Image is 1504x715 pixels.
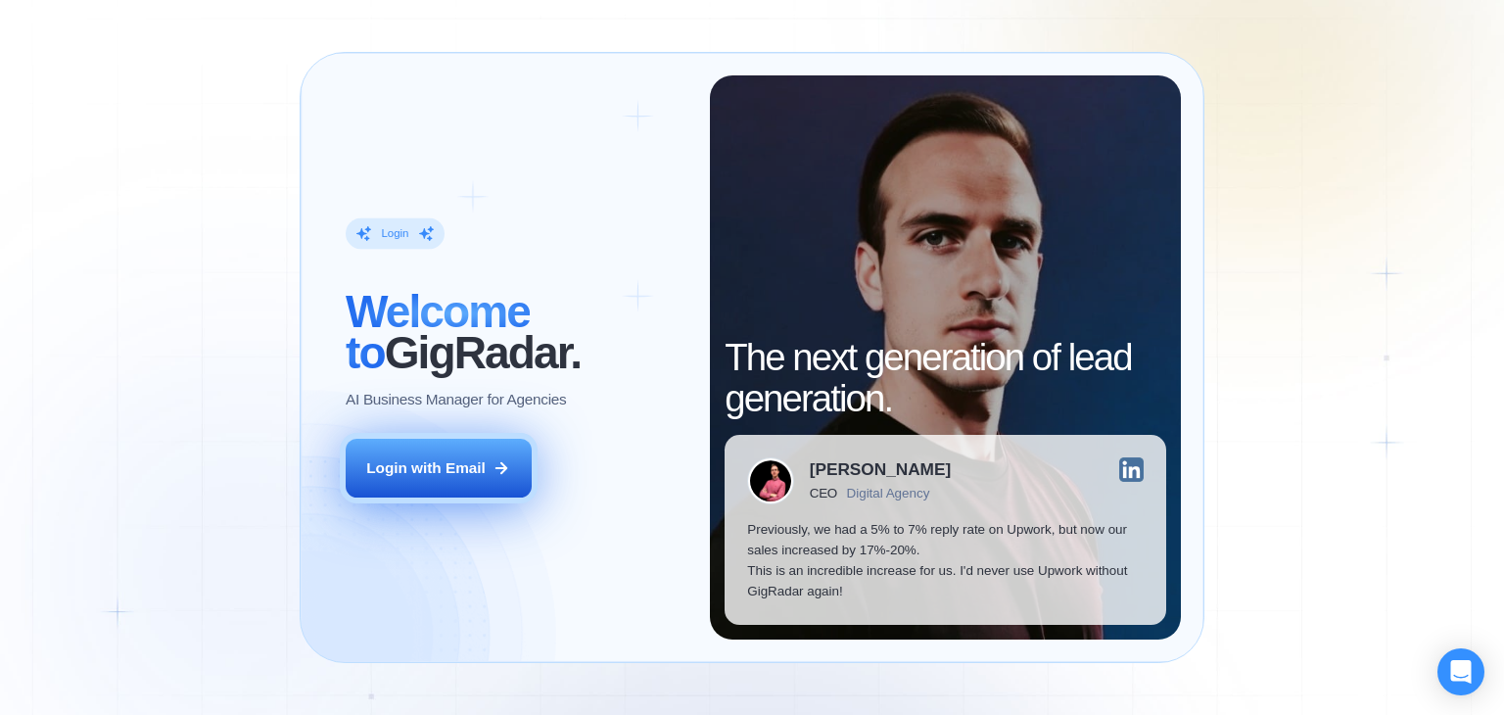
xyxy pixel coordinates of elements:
div: CEO [810,486,837,500]
div: Login with Email [366,457,486,478]
button: Login with Email [346,439,532,498]
span: Welcome to [346,286,530,378]
h2: The next generation of lead generation. [725,337,1166,419]
p: Previously, we had a 5% to 7% reply rate on Upwork, but now our sales increased by 17%-20%. This ... [747,519,1144,602]
div: Open Intercom Messenger [1437,648,1484,695]
p: AI Business Manager for Agencies [346,389,566,409]
div: [PERSON_NAME] [810,461,951,478]
h2: ‍ GigRadar. [346,291,687,373]
div: Digital Agency [847,486,930,500]
div: Login [381,226,408,241]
